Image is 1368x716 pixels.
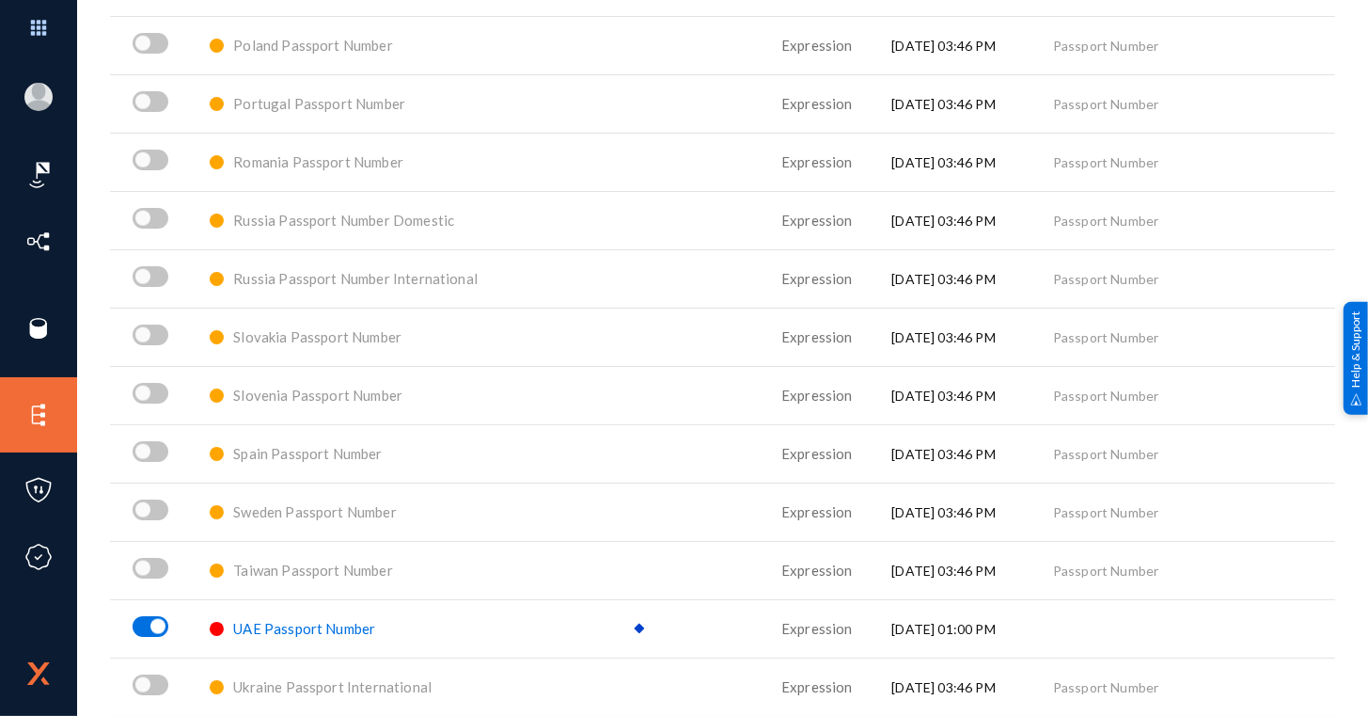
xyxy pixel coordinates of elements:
td: Passport Number [1053,16,1335,74]
a: UAE Passport Number [233,621,375,637]
td: Passport Number [1053,658,1335,716]
td: [DATE] 03:46 PM [891,16,1053,74]
span: Russia Passport Number Domestic [233,212,454,229]
span: Expression [781,270,853,287]
a: Slovenia Passport Number [233,388,402,404]
span: Sweden Passport Number [233,503,397,520]
span: Expression [781,445,853,462]
span: Expression [781,678,853,695]
td: [DATE] 03:46 PM [891,191,1053,249]
span: Spain Passport Number [233,445,382,462]
span: Expression [781,620,853,637]
span: Expression [781,37,853,54]
td: Passport Number [1053,191,1335,249]
td: [DATE] 03:46 PM [891,308,1053,366]
span: Poland Passport Number [233,37,393,54]
td: [DATE] 03:46 PM [891,366,1053,424]
span: Expression [781,387,853,404]
a: Sweden Passport Number [233,504,397,520]
td: Passport Number [1053,483,1335,541]
span: Expression [781,562,853,579]
a: Russia Passport Number International [233,271,478,287]
td: [DATE] 03:46 PM [891,74,1053,133]
span: Expression [781,153,853,170]
td: Passport Number [1053,74,1335,133]
span: Expression [781,95,853,112]
td: Passport Number [1053,424,1335,483]
span: Ukraine Passport International [233,678,432,695]
td: Passport Number [1053,249,1335,308]
img: icon-elements.svg [24,401,53,429]
span: Expression [781,328,853,345]
a: Portugal Passport Number [233,96,405,112]
td: [DATE] 03:46 PM [891,249,1053,308]
span: UAE Passport Number [233,620,375,637]
img: icon-inventory.svg [24,228,53,256]
a: Russia Passport Number Domestic [233,213,454,229]
a: Poland Passport Number [233,38,393,54]
img: blank-profile-picture.png [24,83,53,111]
a: Taiwan Passport Number [233,563,393,579]
span: Portugal Passport Number [233,95,405,112]
a: Spain Passport Number [233,446,382,462]
td: [DATE] 03:46 PM [891,658,1053,716]
span: Romania Passport Number [233,153,403,170]
img: icon-policies.svg [24,476,53,504]
img: icon-sources.svg [24,314,53,342]
td: [DATE] 03:46 PM [891,541,1053,599]
td: [DATE] 03:46 PM [891,483,1053,541]
img: help_support.svg [1350,393,1362,406]
span: Taiwan Passport Number [233,562,393,579]
span: Expression [781,212,853,229]
span: Russia Passport Number International [233,270,478,287]
td: Passport Number [1053,133,1335,191]
td: Passport Number [1053,366,1335,424]
td: [DATE] 01:00 PM [891,599,1053,658]
a: Slovakia Passport Number [233,329,401,345]
span: Slovenia Passport Number [233,387,402,404]
img: icon-compliance.svg [24,543,53,571]
td: [DATE] 03:46 PM [891,133,1053,191]
td: Passport Number [1053,308,1335,366]
a: Ukraine Passport International [233,679,432,695]
a: Romania Passport Number [233,154,403,170]
span: Expression [781,503,853,520]
td: [DATE] 03:46 PM [891,424,1053,483]
div: Help & Support [1344,301,1368,414]
span: Slovakia Passport Number [233,328,401,345]
img: icon-risk-sonar.svg [24,161,53,189]
td: Passport Number [1053,541,1335,599]
img: app launcher [10,8,67,48]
